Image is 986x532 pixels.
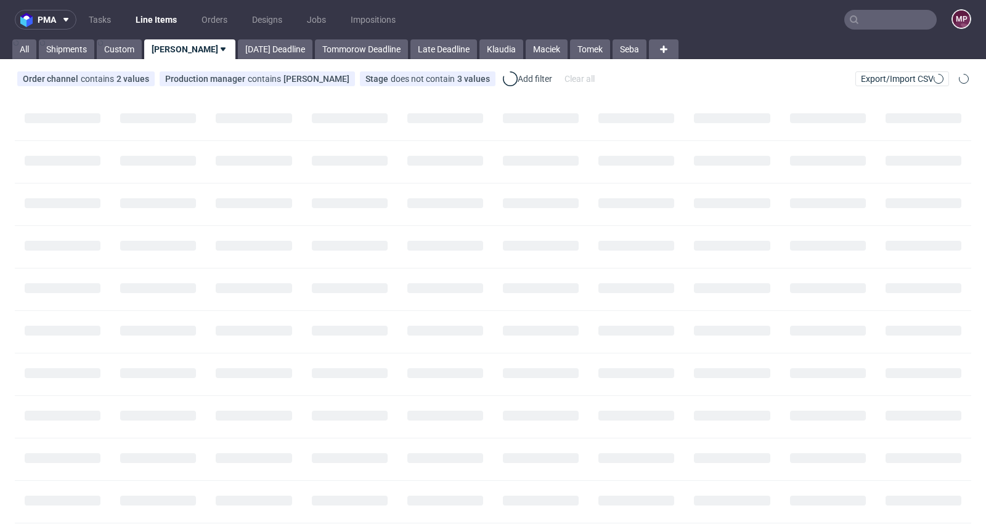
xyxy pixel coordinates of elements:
a: Tasks [81,10,118,30]
a: All [12,39,36,59]
span: Export/Import CSV [861,74,943,84]
button: Export/Import CSV [855,71,949,86]
a: Klaudia [479,39,523,59]
figcaption: MP [953,10,970,28]
div: Clear all [562,70,597,87]
div: Add filter [500,69,555,89]
a: Tomek [570,39,610,59]
a: Shipments [39,39,94,59]
a: [DATE] Deadline [238,39,312,59]
a: Maciek [526,39,568,59]
span: Stage [365,74,391,84]
button: pma [15,10,76,30]
a: Seba [613,39,646,59]
span: Production manager [165,74,248,84]
div: [PERSON_NAME] [283,74,349,84]
a: Tommorow Deadline [315,39,408,59]
a: [PERSON_NAME] [144,39,235,59]
a: Line Items [128,10,184,30]
div: 3 values [457,74,490,84]
span: contains [81,74,116,84]
span: does not contain [391,74,457,84]
span: contains [248,74,283,84]
span: pma [38,15,56,24]
img: logo [20,13,38,27]
span: Order channel [23,74,81,84]
a: Designs [245,10,290,30]
a: Late Deadline [410,39,477,59]
a: Impositions [343,10,403,30]
a: Orders [194,10,235,30]
a: Custom [97,39,142,59]
div: 2 values [116,74,149,84]
a: Jobs [299,10,333,30]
